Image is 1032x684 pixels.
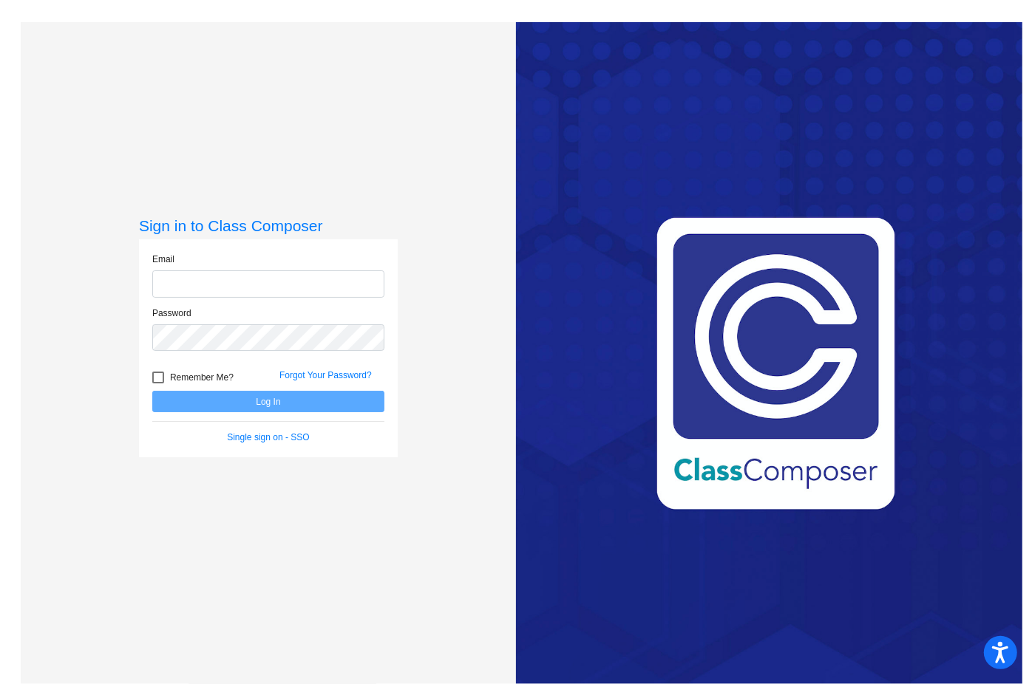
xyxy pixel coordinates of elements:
button: Log In [152,391,384,412]
span: Remember Me? [170,369,234,386]
a: Forgot Your Password? [279,370,372,380]
a: Single sign on - SSO [227,432,309,442]
label: Password [152,307,191,320]
h3: Sign in to Class Composer [139,216,398,235]
label: Email [152,253,174,266]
